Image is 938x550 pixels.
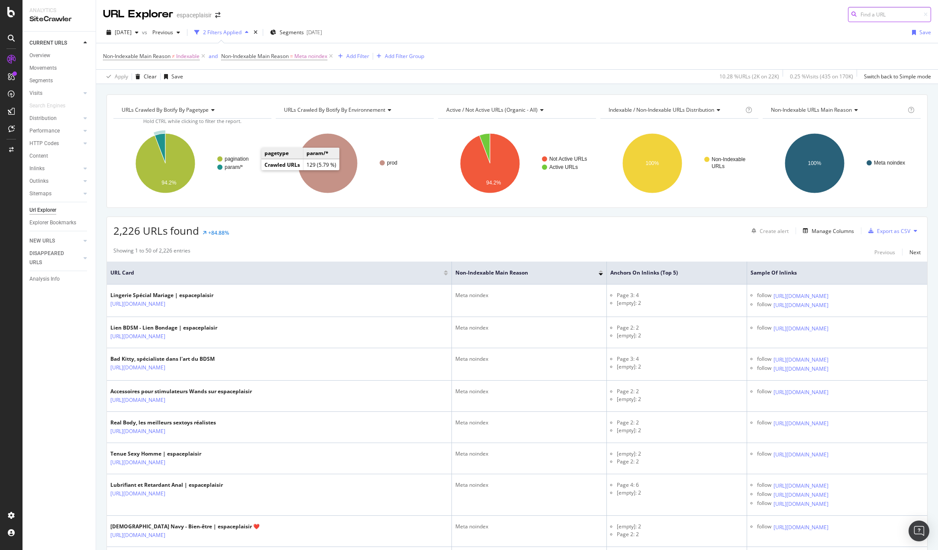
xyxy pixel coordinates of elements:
[909,249,921,256] div: Next
[609,106,714,113] span: Indexable / Non-Indexable URLs distribution
[171,73,183,80] div: Save
[103,52,171,60] span: Non-Indexable Main Reason
[161,70,183,84] button: Save
[617,481,743,489] li: Page 4: 6
[486,180,501,186] text: 94.2%
[29,177,48,186] div: Outlinks
[225,164,243,170] text: param/*
[751,269,911,277] span: Sample of Inlinks
[600,126,758,201] div: A chart.
[387,160,397,166] text: prod
[455,355,603,363] div: Meta noindex
[29,51,90,60] a: Overview
[455,324,603,332] div: Meta noindex
[455,523,603,531] div: Meta noindex
[29,64,57,73] div: Movements
[284,106,385,113] span: URLs Crawled By Botify By environnement
[215,12,220,18] div: arrow-right-arrow-left
[617,531,743,538] li: Page 2: 2
[142,29,149,36] span: vs
[757,324,771,333] div: follow
[29,189,52,198] div: Sitemaps
[29,275,90,284] a: Analysis Info
[29,139,59,148] div: HTTP Codes
[617,291,743,299] li: Page 3: 4
[208,229,229,236] div: +84.88%
[221,52,289,60] span: Non-Indexable Main Reason
[909,247,921,257] button: Next
[110,419,216,427] div: Real Body, les meilleurs sextoys réalistes
[617,450,743,458] li: [empty]: 2
[115,29,132,36] span: 2025 Aug. 16th
[122,106,209,113] span: URLs Crawled By Botify By pagetype
[143,118,242,124] span: Hold CTRL while clicking to filter the report.
[29,76,53,85] div: Segments
[103,70,128,84] button: Apply
[438,126,596,201] div: A chart.
[861,70,931,84] button: Switch back to Simple mode
[29,101,65,110] div: Search Engines
[110,269,442,277] span: URL Card
[252,28,259,37] div: times
[120,103,264,117] h4: URLs Crawled By Botify By pagetype
[455,419,603,427] div: Meta noindex
[29,114,81,123] a: Distribution
[29,218,90,227] a: Explorer Bookmarks
[29,89,81,98] a: Visits
[115,73,128,80] div: Apply
[110,523,260,531] div: [DEMOGRAPHIC_DATA] Navy - Bien-être | espaceplaisir ❤️
[172,52,175,60] span: ≠
[209,52,218,60] div: and
[132,70,157,84] button: Clear
[617,299,743,307] li: [empty]: 2
[110,355,215,363] div: Bad Kitty, spécialiste dans l'art du BDSM
[617,324,743,332] li: Page 2: 2
[280,29,304,36] span: Segments
[110,427,165,436] a: [URL][DOMAIN_NAME]
[617,458,743,466] li: Page 2: 2
[617,489,743,497] li: [empty]: 2
[617,523,743,531] li: [empty]: 2
[617,363,743,371] li: [empty]: 2
[455,269,586,277] span: Non-Indexable Main Reason
[29,164,81,173] a: Inlinks
[103,26,142,39] button: [DATE]
[290,52,293,60] span: =
[110,458,165,467] a: [URL][DOMAIN_NAME]
[110,388,252,395] div: Accessoires pour stimulateurs Wands sur espaceplaisir
[757,490,771,499] div: follow
[29,89,42,98] div: Visits
[774,301,828,310] a: [URL][DOMAIN_NAME]
[455,388,603,395] div: Meta noindex
[29,206,56,215] div: Url Explorer
[874,160,905,166] text: Meta noindex
[103,7,173,22] div: URL Explorer
[617,332,743,340] li: [empty]: 2
[335,51,369,61] button: Add Filter
[29,39,81,48] a: CURRENT URLS
[110,450,201,458] div: Tenue Sexy Homme | espaceplaisir
[774,500,828,508] a: [URL][DOMAIN_NAME]
[848,7,931,22] input: Find a URL
[771,106,852,113] span: Non-Indexable URLs Main Reason
[110,396,165,404] a: [URL][DOMAIN_NAME]
[790,73,853,80] div: 0.25 % Visits ( 435 on 170K )
[110,489,165,498] a: [URL][DOMAIN_NAME]
[29,139,81,148] a: HTTP Codes
[446,106,538,113] span: Active / Not Active URLs (organic - all)
[874,249,895,256] div: Previous
[110,481,223,489] div: Lubrifiant et Retardant Anal | espaceplaisir
[646,160,659,166] text: 100%
[909,521,929,541] div: Open Intercom Messenger
[110,332,165,341] a: [URL][DOMAIN_NAME]
[29,51,50,60] div: Overview
[617,427,743,434] li: [empty]: 2
[757,499,771,508] div: follow
[712,163,725,169] text: URLs
[29,236,81,246] a: NEW URLS
[549,164,578,170] text: Active URLs
[864,73,931,80] div: Switch back to Simple mode
[29,152,90,161] a: Content
[346,52,369,60] div: Add Filter
[763,126,921,201] div: A chart.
